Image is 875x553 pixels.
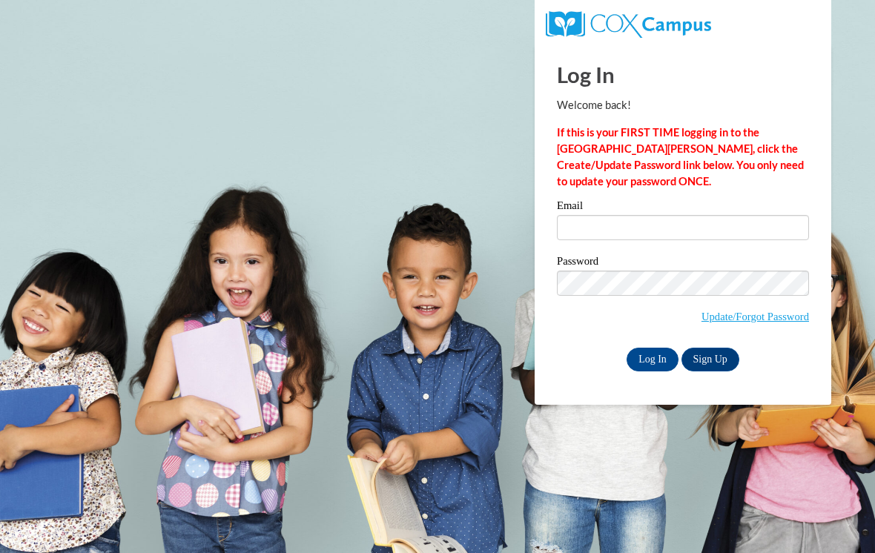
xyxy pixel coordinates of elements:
[681,348,739,371] a: Sign Up
[557,59,809,90] h1: Log In
[627,348,678,371] input: Log In
[557,126,804,188] strong: If this is your FIRST TIME logging in to the [GEOGRAPHIC_DATA][PERSON_NAME], click the Create/Upd...
[546,17,711,30] a: COX Campus
[546,11,711,38] img: COX Campus
[557,200,809,215] label: Email
[701,311,809,322] a: Update/Forgot Password
[557,97,809,113] p: Welcome back!
[557,256,809,271] label: Password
